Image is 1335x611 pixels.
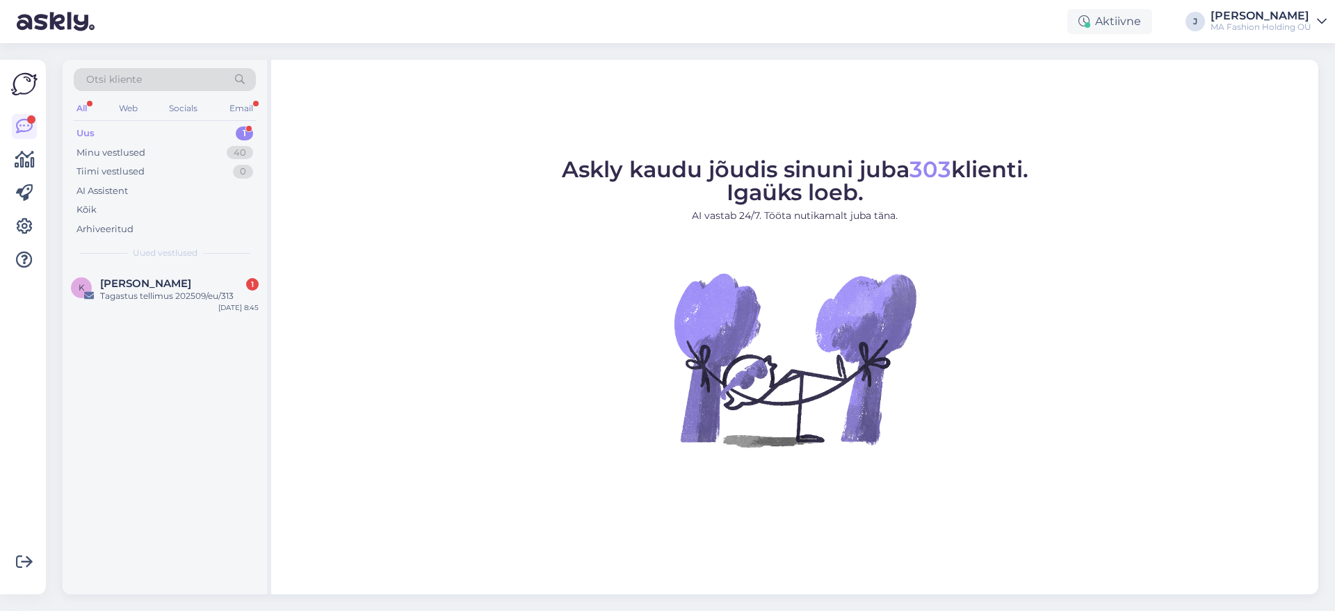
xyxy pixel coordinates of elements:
[133,247,197,259] span: Uued vestlused
[76,203,97,217] div: Kõik
[76,222,133,236] div: Arhiveeritud
[233,165,253,179] div: 0
[246,278,259,291] div: 1
[116,99,140,117] div: Web
[100,290,259,302] div: Tagastus tellimus 202509/eu/313
[227,146,253,160] div: 40
[1211,10,1311,22] div: [PERSON_NAME]
[76,184,128,198] div: AI Assistent
[76,146,145,160] div: Minu vestlused
[236,127,253,140] div: 1
[1067,9,1152,34] div: Aktiivne
[218,302,259,313] div: [DATE] 8:45
[562,156,1028,206] span: Askly kaudu jõudis sinuni juba klienti. Igaüks loeb.
[1186,12,1205,31] div: J
[11,71,38,97] img: Askly Logo
[227,99,256,117] div: Email
[166,99,200,117] div: Socials
[100,277,191,290] span: Kersti K
[86,72,142,87] span: Otsi kliente
[562,209,1028,223] p: AI vastab 24/7. Tööta nutikamalt juba täna.
[1211,10,1327,33] a: [PERSON_NAME]MA Fashion Holding OÜ
[74,99,90,117] div: All
[670,234,920,484] img: No Chat active
[79,282,85,293] span: K
[76,165,145,179] div: Tiimi vestlused
[909,156,951,183] span: 303
[1211,22,1311,33] div: MA Fashion Holding OÜ
[76,127,95,140] div: Uus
